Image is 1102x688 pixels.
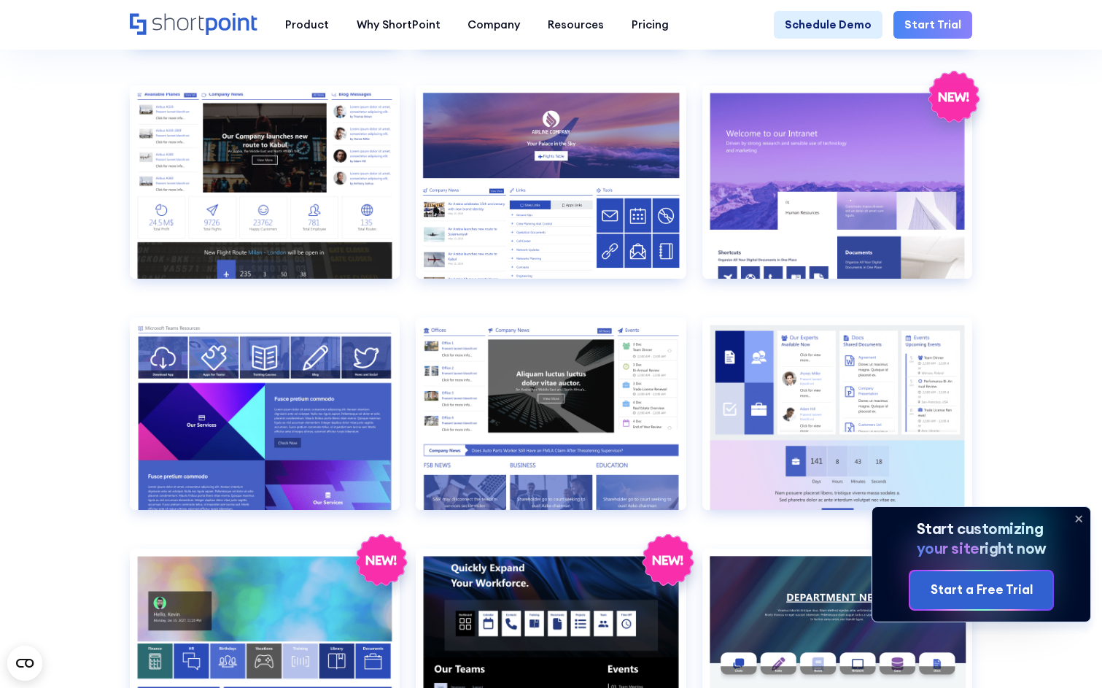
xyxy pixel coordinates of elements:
button: Open CMP widget [7,646,42,681]
div: Pricing [632,17,669,34]
div: Company [467,17,520,34]
div: Start a Free Trial [931,581,1033,600]
a: HR 1 [130,317,400,533]
a: Employees Directory 4 [416,85,686,301]
a: Product [271,11,343,39]
a: Pricing [618,11,683,39]
a: HR 2 [416,317,686,533]
a: Home [130,13,258,36]
a: Resources [534,11,618,39]
a: Schedule Demo [774,11,882,39]
a: Employees Directory 3 [130,85,400,301]
iframe: Chat Widget [839,519,1102,688]
a: Why ShortPoint [343,11,454,39]
a: Enterprise 1 [702,85,972,301]
a: Start a Free Trial [910,571,1052,610]
a: Company [454,11,535,39]
div: Product [285,17,329,34]
div: Why ShortPoint [357,17,441,34]
a: HR 3 [702,317,972,533]
div: Resources [548,17,604,34]
a: Start Trial [893,11,972,39]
